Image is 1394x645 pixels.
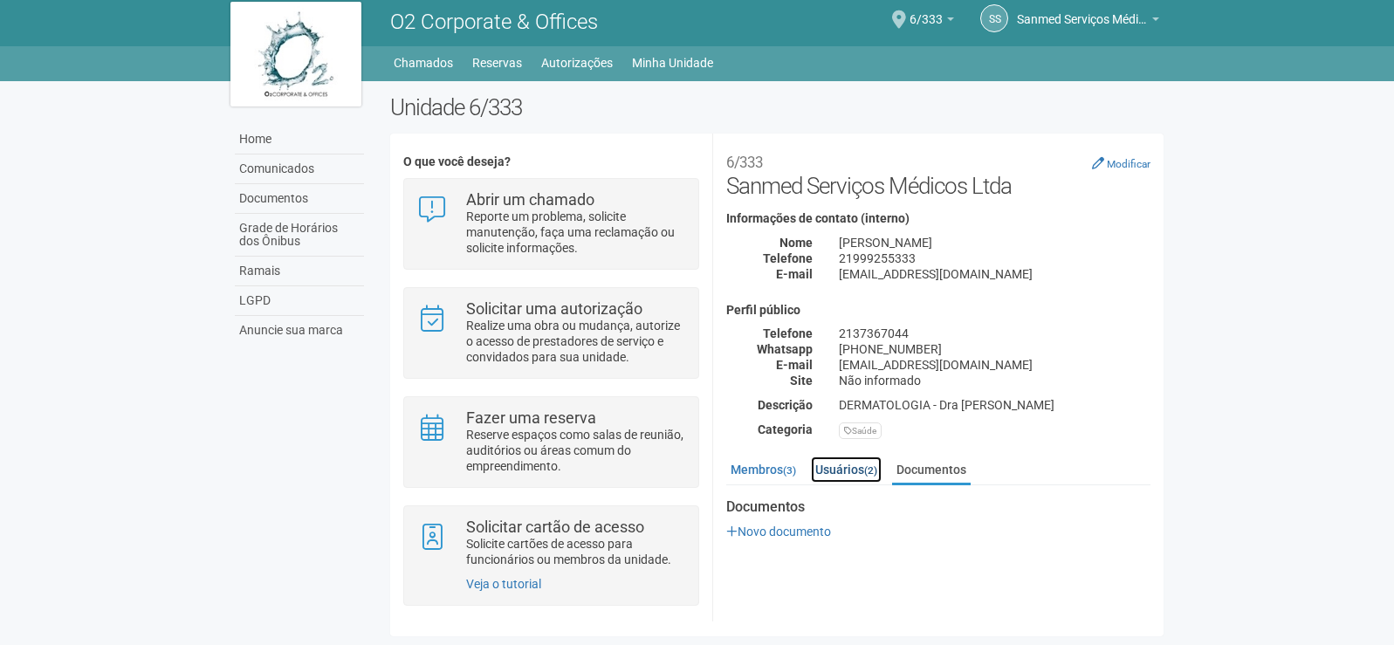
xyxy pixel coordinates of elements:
[235,154,364,184] a: Comunicados
[726,212,1150,225] h4: Informações de contato (interno)
[826,235,1164,250] div: [PERSON_NAME]
[726,456,800,483] a: Membros(3)
[826,373,1164,388] div: Não informado
[1017,15,1159,29] a: Sanmed Serviços Médicos Ltda
[230,2,361,106] img: logo.jpg
[417,192,685,256] a: Abrir um chamado Reporte um problema, solicite manutenção, faça uma reclamação ou solicite inform...
[757,342,813,356] strong: Whatsapp
[417,410,685,474] a: Fazer uma reserva Reserve espaços como salas de reunião, auditórios ou áreas comum do empreendime...
[417,519,685,567] a: Solicitar cartão de acesso Solicite cartões de acesso para funcionários ou membros da unidade.
[541,51,613,75] a: Autorizações
[726,525,831,539] a: Novo documento
[390,94,1164,120] h2: Unidade 6/333
[466,577,541,591] a: Veja o tutorial
[811,456,882,483] a: Usuários(2)
[235,125,364,154] a: Home
[826,397,1164,413] div: DERMATOLOGIA - Dra [PERSON_NAME]
[779,236,813,250] strong: Nome
[466,190,594,209] strong: Abrir um chamado
[892,456,971,485] a: Documentos
[826,357,1164,373] div: [EMAIL_ADDRESS][DOMAIN_NAME]
[910,15,954,29] a: 6/333
[980,4,1008,32] a: SS
[776,358,813,372] strong: E-mail
[758,422,813,436] strong: Categoria
[632,51,713,75] a: Minha Unidade
[826,250,1164,266] div: 21999255333
[390,10,598,34] span: O2 Corporate & Offices
[826,341,1164,357] div: [PHONE_NUMBER]
[826,326,1164,341] div: 2137367044
[783,464,796,477] small: (3)
[466,536,685,567] p: Solicite cartões de acesso para funcionários ou membros da unidade.
[394,51,453,75] a: Chamados
[776,267,813,281] strong: E-mail
[417,301,685,365] a: Solicitar uma autorização Realize uma obra ou mudança, autorize o acesso de prestadores de serviç...
[763,326,813,340] strong: Telefone
[1107,158,1150,170] small: Modificar
[235,286,364,316] a: LGPD
[758,398,813,412] strong: Descrição
[763,251,813,265] strong: Telefone
[726,147,1150,199] h2: Sanmed Serviços Médicos Ltda
[466,299,642,318] strong: Solicitar uma autorização
[466,427,685,474] p: Reserve espaços como salas de reunião, auditórios ou áreas comum do empreendimento.
[726,304,1150,317] h4: Perfil público
[839,422,882,439] div: Saúde
[1092,156,1150,170] a: Modificar
[726,154,763,171] small: 6/333
[466,518,644,536] strong: Solicitar cartão de acesso
[403,155,699,168] h4: O que você deseja?
[826,266,1164,282] div: [EMAIL_ADDRESS][DOMAIN_NAME]
[864,464,877,477] small: (2)
[235,257,364,286] a: Ramais
[726,499,1150,515] strong: Documentos
[472,51,522,75] a: Reservas
[466,318,685,365] p: Realize uma obra ou mudança, autorize o acesso de prestadores de serviço e convidados para sua un...
[235,214,364,257] a: Grade de Horários dos Ônibus
[235,316,364,345] a: Anuncie sua marca
[466,209,685,256] p: Reporte um problema, solicite manutenção, faça uma reclamação ou solicite informações.
[790,374,813,388] strong: Site
[466,408,596,427] strong: Fazer uma reserva
[235,184,364,214] a: Documentos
